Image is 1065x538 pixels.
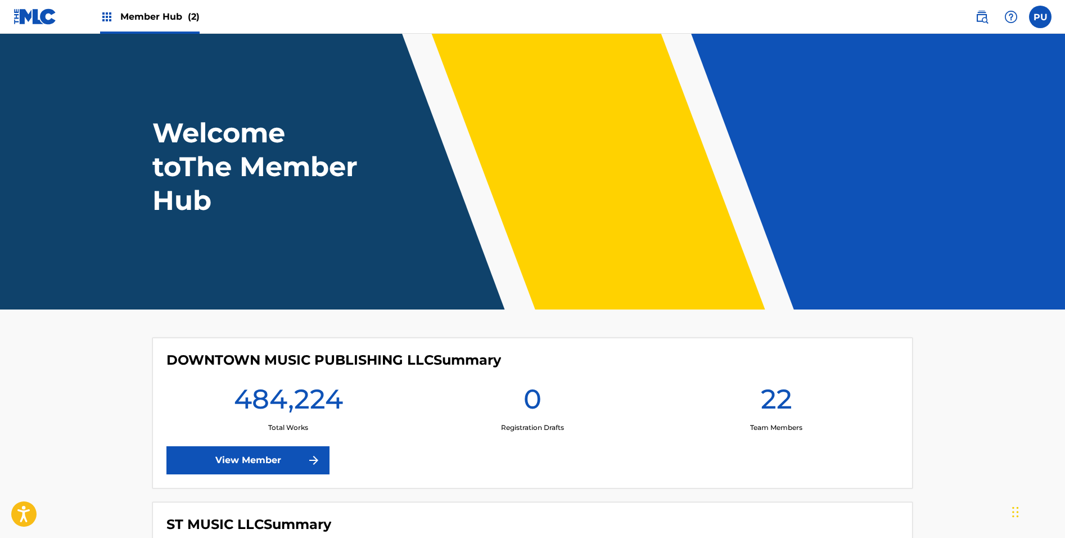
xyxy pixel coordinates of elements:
[1012,495,1019,529] div: Drag
[524,382,541,423] h1: 0
[1000,6,1022,28] div: Help
[13,8,57,25] img: MLC Logo
[166,352,501,369] h4: DOWNTOWN MUSIC PUBLISHING LLC
[750,423,802,433] p: Team Members
[152,116,363,217] h1: Welcome to The Member Hub
[234,382,343,423] h1: 484,224
[188,11,200,22] span: (2)
[761,382,792,423] h1: 22
[307,454,321,467] img: f7272a7cc735f4ea7f67.svg
[166,516,331,533] h4: ST MUSIC LLC
[501,423,564,433] p: Registration Drafts
[971,6,993,28] a: Public Search
[100,10,114,24] img: Top Rightsholders
[1009,484,1065,538] iframe: Chat Widget
[1004,10,1018,24] img: help
[975,10,989,24] img: search
[1029,6,1052,28] div: User Menu
[120,10,200,23] span: Member Hub
[166,446,330,474] a: View Member
[268,423,308,433] p: Total Works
